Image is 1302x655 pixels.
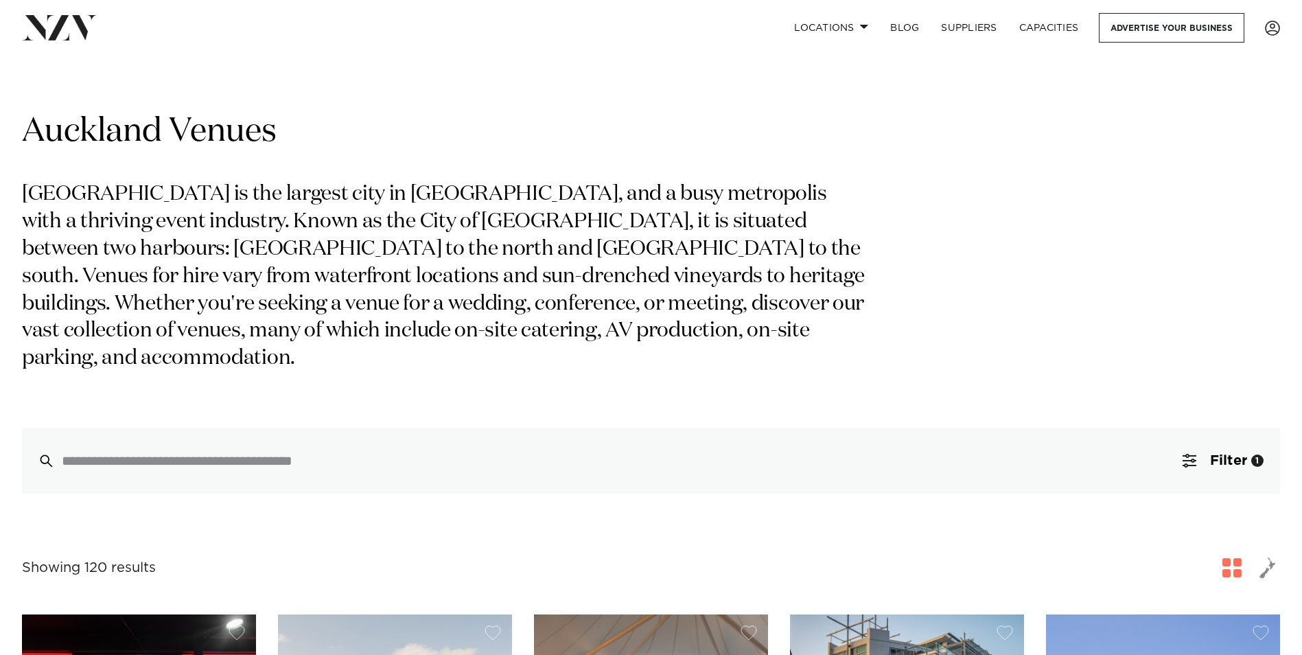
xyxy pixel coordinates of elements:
[1008,13,1090,43] a: Capacities
[1166,428,1280,494] button: Filter1
[1210,454,1247,468] span: Filter
[22,15,97,40] img: nzv-logo.png
[1251,455,1264,467] div: 1
[1099,13,1244,43] a: Advertise your business
[22,181,870,373] p: [GEOGRAPHIC_DATA] is the largest city in [GEOGRAPHIC_DATA], and a busy metropolis with a thriving...
[879,13,930,43] a: BLOG
[930,13,1008,43] a: SUPPLIERS
[783,13,879,43] a: Locations
[22,558,156,579] div: Showing 120 results
[22,111,1280,154] h1: Auckland Venues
